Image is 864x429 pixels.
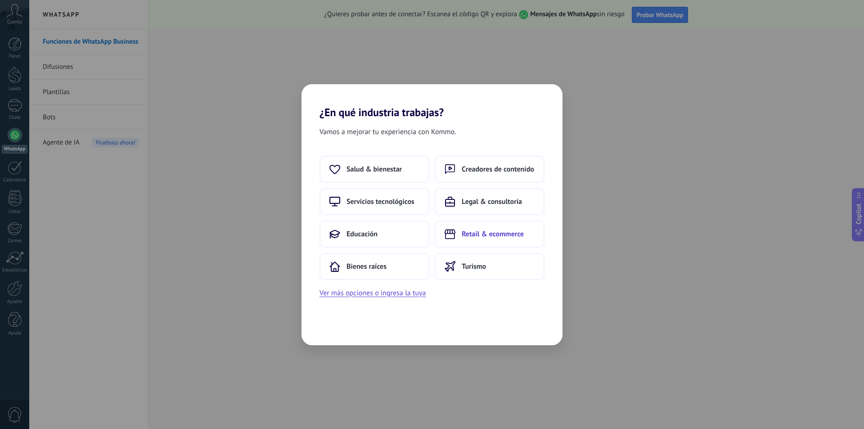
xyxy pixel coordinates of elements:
[319,221,429,248] button: Educación
[346,165,402,174] span: Salud & bienestar
[435,188,544,215] button: Legal & consultoría
[346,197,414,206] span: Servicios tecnológicos
[346,262,387,271] span: Bienes raíces
[319,156,429,183] button: Salud & bienestar
[319,126,456,138] span: Vamos a mejorar tu experiencia con Kommo.
[462,230,524,239] span: Retail & ecommerce
[435,221,544,248] button: Retail & ecommerce
[435,156,544,183] button: Creadores de contenido
[346,230,378,239] span: Educación
[301,84,562,119] h2: ¿En qué industria trabajas?
[319,188,429,215] button: Servicios tecnológicos
[462,165,534,174] span: Creadores de contenido
[435,253,544,280] button: Turismo
[319,253,429,280] button: Bienes raíces
[319,287,426,299] button: Ver más opciones o ingresa la tuya
[462,197,522,206] span: Legal & consultoría
[462,262,486,271] span: Turismo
